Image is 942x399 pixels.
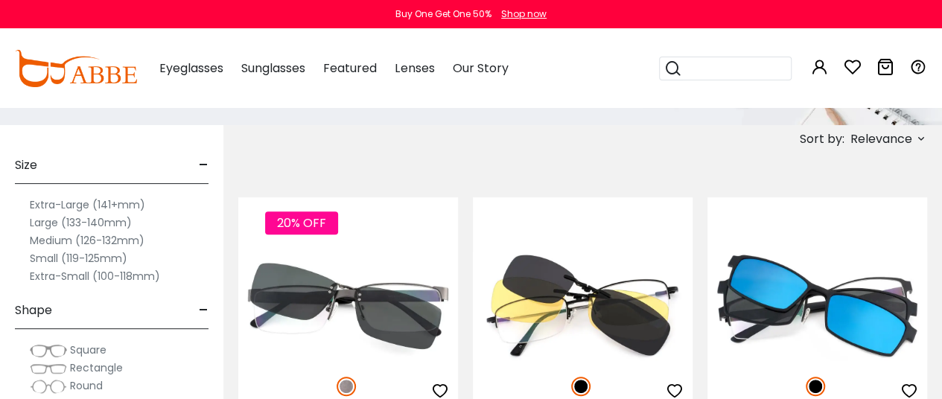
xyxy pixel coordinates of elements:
label: Extra-Small (100-118mm) [30,267,160,285]
span: Square [70,342,106,357]
img: Black [806,377,825,396]
span: Size [15,147,37,183]
img: Black [571,377,591,396]
label: Small (119-125mm) [30,249,127,267]
button: Subscribe [544,77,639,115]
img: Gun [337,377,356,396]
label: Large (133-140mm) [30,214,132,232]
span: 20% OFF [265,211,338,234]
img: Square.png [30,343,67,358]
img: Gun Earth Clip-On - Metal ,Adjust Nose Pads [238,251,458,360]
div: Subscribe to our notifications for the latest news and updates. You can disable anytime. [363,18,640,52]
button: Later [468,77,535,115]
span: Round [70,378,103,393]
span: - [199,293,209,328]
img: Black Luke Clip-On - Metal ,Adjust Nose Pads [473,251,693,360]
span: Relevance [850,126,912,153]
span: Shape [15,293,52,328]
span: - [199,147,209,183]
img: Round.png [30,379,67,394]
label: Medium (126-132mm) [30,232,144,249]
span: Rectangle [70,360,123,375]
img: notification icon [303,18,363,77]
label: Extra-Large (141+mm) [30,196,145,214]
span: Sort by: [800,130,844,147]
img: Rectangle.png [30,361,67,376]
img: Black Afghanistan Clip-On - TR ,Adjust Nose Pads [707,251,927,360]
